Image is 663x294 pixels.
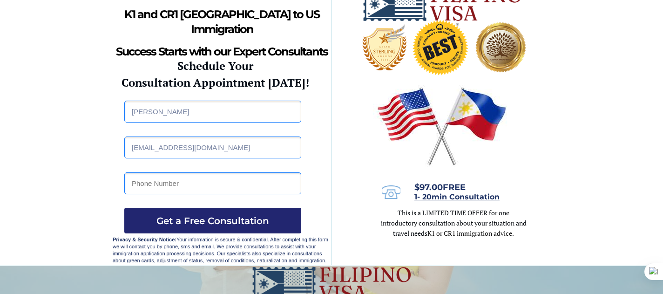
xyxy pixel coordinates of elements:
[113,237,328,263] span: Your information is secure & confidential. After completing this form we will contact you by phon...
[124,101,301,123] input: Full Name
[414,192,500,201] span: 1- 20min Consultation
[414,182,443,192] s: $97.00
[177,58,253,73] strong: Schedule Your
[427,229,514,238] span: K1 or CR1 immigration advice.
[116,45,328,58] strong: Success Starts with our Expert Consultants
[124,7,319,36] strong: K1 and CR1 [GEOGRAPHIC_DATA] to US Immigration
[124,215,301,226] span: Get a Free Consultation
[124,208,301,233] button: Get a Free Consultation
[124,172,301,194] input: Phone Number
[124,137,301,158] input: Email
[113,237,176,242] strong: Privacy & Security Notice:
[122,75,309,90] strong: Consultation Appointment [DATE]!
[381,208,527,238] span: This is a LIMITED TIME OFFER for one introductory consultation about your situation and travel needs
[414,182,466,192] span: FREE
[414,193,500,201] a: 1- 20min Consultation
